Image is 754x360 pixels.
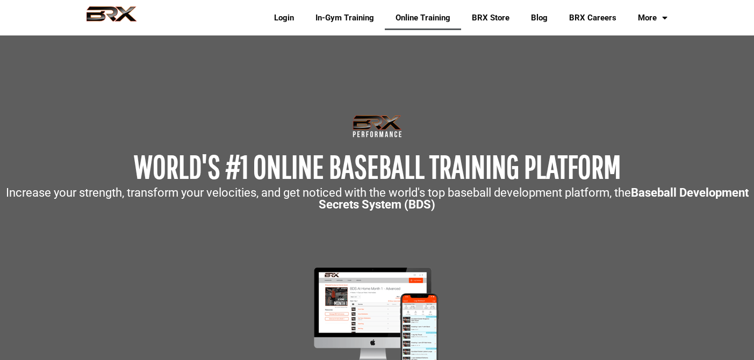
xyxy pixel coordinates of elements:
[5,187,749,211] p: Increase your strength, transform your velocities, and get noticed with the world's top baseball ...
[76,6,147,30] img: BRX Performance
[134,148,621,185] span: WORLD'S #1 ONLINE BASEBALL TRAINING PLATFORM
[520,5,558,30] a: Blog
[305,5,385,30] a: In-Gym Training
[263,5,305,30] a: Login
[627,5,678,30] a: More
[461,5,520,30] a: BRX Store
[558,5,627,30] a: BRX Careers
[351,113,404,140] img: Transparent-Black-BRX-Logo-White-Performance
[385,5,461,30] a: Online Training
[319,186,749,211] strong: Baseball Development Secrets System (BDS)
[255,5,678,30] div: Navigation Menu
